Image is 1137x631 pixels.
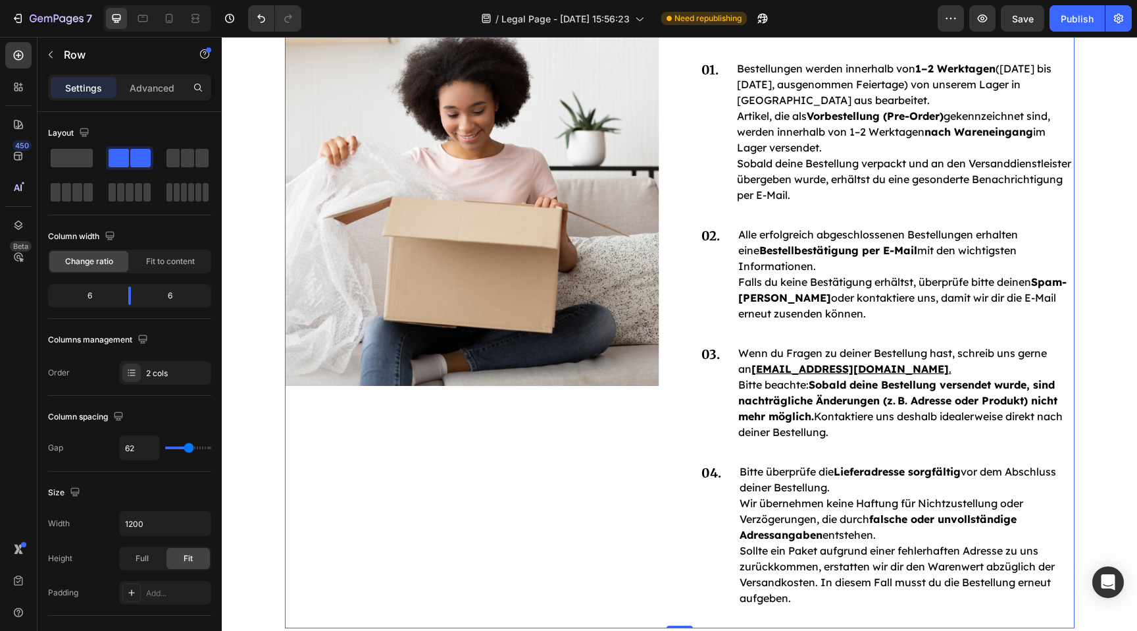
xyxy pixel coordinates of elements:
[13,140,32,151] div: 450
[48,553,72,564] div: Height
[146,588,208,599] div: Add...
[5,5,98,32] button: 7
[248,5,301,32] div: Undo/Redo
[120,436,159,460] input: Auto
[51,287,118,305] div: 6
[501,12,630,26] span: Legal Page - [DATE] 15:56:23
[184,553,193,564] span: Fit
[146,368,208,379] div: 2 cols
[1001,5,1044,32] button: Save
[515,24,851,166] p: Bestellungen werden innerhalb von ([DATE] bis [DATE], ausgenommen Feiertage) von unserem Lager in...
[727,325,730,339] u: .
[48,367,70,379] div: Order
[518,476,795,505] strong: falsche oder unvollständige Adressangaben
[480,427,499,446] p: 04.
[1012,13,1034,24] span: Save
[146,256,195,267] span: Fit to content
[65,81,102,95] p: Settings
[480,24,497,43] p: 01.
[480,190,498,209] p: 02.
[48,331,151,349] div: Columns management
[48,408,126,426] div: Column spacing
[480,308,498,327] p: 03.
[65,256,113,267] span: Change ratio
[517,341,836,386] strong: Sobald deine Bestellung versendet wurde, sind nachträgliche Änderungen (z. B. Adresse oder Produk...
[1061,12,1094,26] div: Publish
[48,124,92,142] div: Layout
[130,81,174,95] p: Advanced
[141,287,209,305] div: 6
[120,512,211,535] input: Auto
[222,37,1137,631] iframe: Design area
[48,228,118,246] div: Column width
[495,12,499,26] span: /
[48,442,63,454] div: Gap
[64,47,176,63] p: Row
[674,13,742,24] span: Need republishing
[48,484,83,502] div: Size
[538,207,695,220] strong: Bestellbestätigung per E-Mail
[10,241,32,252] div: Beta
[703,88,811,101] strong: nach Wareneingang
[585,72,722,86] strong: Vorbestellung (Pre-Order)
[518,427,851,569] p: Bitte überprüfe die vor dem Abschluss deiner Bestellung. Wir übernehmen keine Haftung für Nichtzu...
[1049,5,1105,32] button: Publish
[694,25,774,38] strong: 1–2 Werktagen
[530,325,727,339] u: [EMAIL_ADDRESS][DOMAIN_NAME]
[86,11,92,26] p: 7
[1092,566,1124,598] div: Open Intercom Messenger
[48,518,70,530] div: Width
[530,325,730,339] a: [EMAIL_ADDRESS][DOMAIN_NAME].
[517,190,851,285] p: Alle erfolgreich abgeschlossenen Bestellungen erhalten eine mit den wichtigsten Informationen. Fa...
[517,308,851,403] p: Wenn du Fragen zu deiner Bestellung hast, schreib uns gerne an Bitte beachte: Kontaktiere uns des...
[48,587,78,599] div: Padding
[612,428,739,441] strong: Lieferadresse sorgfältig
[136,553,149,564] span: Full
